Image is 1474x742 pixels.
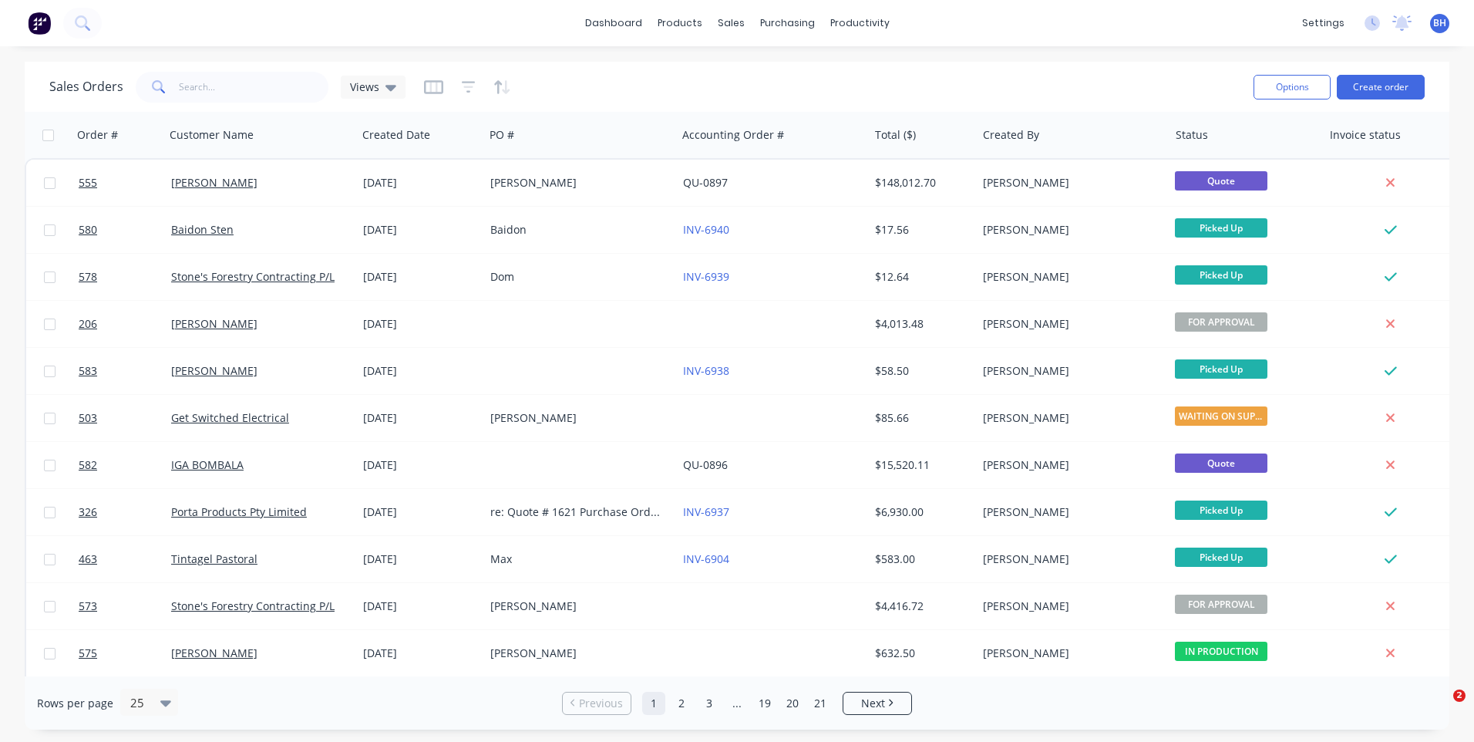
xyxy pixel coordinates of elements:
span: 575 [79,646,97,661]
a: Page 21 [809,692,832,715]
a: Page 1 is your current page [642,692,665,715]
div: [PERSON_NAME] [490,599,661,614]
div: [PERSON_NAME] [490,410,661,426]
div: $15,520.11 [875,457,966,473]
div: $12.64 [875,269,966,285]
a: 580 [79,207,171,253]
div: sales [710,12,752,35]
div: Status [1176,127,1208,143]
span: Picked Up [1175,501,1267,520]
div: Created Date [362,127,430,143]
div: [PERSON_NAME] [983,646,1154,661]
span: 503 [79,410,97,426]
a: dashboard [577,12,650,35]
a: Previous page [563,696,631,711]
div: [PERSON_NAME] [983,175,1154,191]
div: Dom [490,269,661,285]
div: Customer Name [170,127,254,143]
div: [PERSON_NAME] [983,410,1154,426]
div: purchasing [752,12,823,35]
span: Previous [579,696,623,711]
span: Rows per page [37,696,113,711]
div: [DATE] [363,551,478,567]
a: 582 [79,442,171,488]
div: $58.50 [875,363,966,379]
a: 463 [79,536,171,582]
div: Invoice status [1330,127,1401,143]
span: Picked Up [1175,218,1267,238]
div: $4,416.72 [875,599,966,614]
span: FOR APPROVAL [1175,312,1267,332]
span: IN PRODUCTION [1175,642,1267,661]
div: $148,012.70 [875,175,966,191]
div: $85.66 [875,410,966,426]
span: 582 [79,457,97,473]
span: Quote [1175,171,1267,191]
a: 583 [79,348,171,394]
div: Order # [77,127,118,143]
div: [PERSON_NAME] [983,269,1154,285]
div: [PERSON_NAME] [983,222,1154,238]
span: 326 [79,504,97,520]
div: [DATE] [363,316,478,332]
span: 2 [1453,690,1466,702]
a: Page 19 [753,692,776,715]
a: [PERSON_NAME] [171,363,257,378]
a: 326 [79,489,171,535]
div: [DATE] [363,363,478,379]
a: Page 3 [698,692,721,715]
a: Stone's Forestry Contracting P/L [171,599,335,613]
div: [DATE] [363,599,478,614]
span: Picked Up [1175,265,1267,285]
div: [PERSON_NAME] [983,363,1154,379]
div: [PERSON_NAME] [983,457,1154,473]
div: [PERSON_NAME] [983,551,1154,567]
div: [DATE] [363,457,478,473]
a: INV-6904 [683,551,729,566]
a: Stone's Forestry Contracting P/L [171,269,335,284]
div: [PERSON_NAME] [983,599,1154,614]
span: 573 [79,599,97,614]
div: Max [490,551,661,567]
a: Porta Products Pty Limited [171,504,307,519]
img: Factory [28,12,51,35]
a: Baidon Sten [171,222,234,237]
div: products [650,12,710,35]
div: [DATE] [363,269,478,285]
span: 583 [79,363,97,379]
div: re: Quote # 1621 Purchase Order Number: 7000922 [490,504,661,520]
div: Baidon [490,222,661,238]
a: 206 [79,301,171,347]
span: Next [861,696,885,711]
div: $4,013.48 [875,316,966,332]
span: Quote [1175,454,1267,473]
span: 206 [79,316,97,332]
div: [DATE] [363,222,478,238]
a: Jump forward [725,692,749,715]
a: [PERSON_NAME] [171,646,257,660]
ul: Pagination [556,692,918,715]
span: 463 [79,551,97,567]
a: 555 [79,160,171,206]
div: [PERSON_NAME] [490,646,661,661]
div: $632.50 [875,646,966,661]
div: Total ($) [875,127,916,143]
a: INV-6940 [683,222,729,237]
div: $17.56 [875,222,966,238]
span: FOR APPROVAL [1175,595,1267,614]
a: Next page [843,696,911,711]
a: Get Switched Electrical [171,410,289,425]
h1: Sales Orders [49,79,123,94]
button: Create order [1337,75,1425,99]
a: [PERSON_NAME] [171,316,257,331]
div: $583.00 [875,551,966,567]
span: Views [350,79,379,95]
span: 555 [79,175,97,191]
a: 578 [79,254,171,300]
span: 578 [79,269,97,285]
a: Tintagel Pastoral [171,551,257,566]
span: Picked Up [1175,548,1267,567]
a: INV-6937 [683,504,729,519]
a: 575 [79,630,171,676]
a: 573 [79,583,171,629]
